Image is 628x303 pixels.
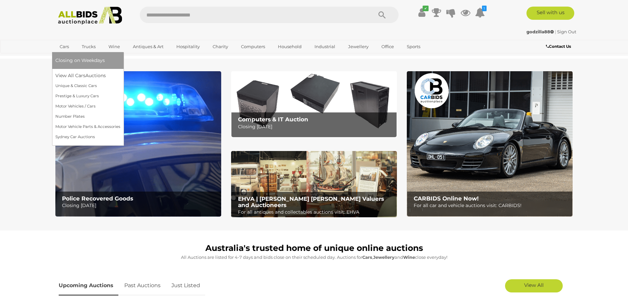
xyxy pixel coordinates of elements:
[59,276,118,295] a: Upcoming Auctions
[55,41,73,52] a: Cars
[362,255,372,260] strong: Cars
[407,71,573,217] img: CARBIDS Online Now!
[238,123,393,131] p: Closing [DATE]
[377,41,398,52] a: Office
[231,71,397,137] a: Computers & IT Auction Computers & IT Auction Closing [DATE]
[414,195,479,202] b: CARBIDS Online Now!
[407,71,573,217] a: CARBIDS Online Now! CARBIDS Online Now! For all car and vehicle auctions visit: CARBIDS!
[274,41,306,52] a: Household
[505,279,563,292] a: View All
[172,41,204,52] a: Hospitality
[55,71,221,217] img: Police Recovered Goods
[231,151,397,218] img: EHVA | Evans Hastings Valuers and Auctioneers
[526,7,574,20] a: Sell with us
[238,208,393,216] p: For all antiques and collectables auctions visit: EHVA
[59,254,570,261] p: All Auctions are listed for 4-7 days and bids close on their scheduled day. Auctions for , and cl...
[231,151,397,218] a: EHVA | Evans Hastings Valuers and Auctioneers EHVA | [PERSON_NAME] [PERSON_NAME] Valuers and Auct...
[366,7,399,23] button: Search
[414,201,569,210] p: For all car and vehicle auctions visit: CARBIDS!
[546,44,571,49] b: Contact Us
[104,41,124,52] a: Wine
[526,29,555,34] a: godzilla88
[526,29,554,34] strong: godzilla88
[119,276,165,295] a: Past Auctions
[62,201,217,210] p: Closing [DATE]
[59,244,570,253] h1: Australia's trusted home of unique online auctions
[423,6,429,11] i: ✔
[417,7,427,18] a: ✔
[524,282,544,288] span: View All
[55,71,221,217] a: Police Recovered Goods Police Recovered Goods Closing [DATE]
[54,7,126,25] img: Allbids.com.au
[403,255,415,260] strong: Wine
[344,41,373,52] a: Jewellery
[238,116,308,123] b: Computers & IT Auction
[237,41,269,52] a: Computers
[403,41,425,52] a: Sports
[77,41,100,52] a: Trucks
[310,41,340,52] a: Industrial
[482,6,487,11] i: 1
[129,41,168,52] a: Antiques & Art
[166,276,205,295] a: Just Listed
[373,255,395,260] strong: Jewellery
[208,41,232,52] a: Charity
[475,7,485,18] a: 1
[555,29,556,34] span: |
[238,196,384,208] b: EHVA | [PERSON_NAME] [PERSON_NAME] Valuers and Auctioneers
[557,29,576,34] a: Sign Out
[62,195,133,202] b: Police Recovered Goods
[546,43,573,50] a: Contact Us
[231,71,397,137] img: Computers & IT Auction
